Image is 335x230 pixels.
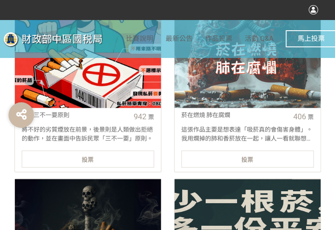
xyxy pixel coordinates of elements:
[166,34,193,43] span: 最新公告
[148,114,154,121] span: 票
[15,125,161,142] div: 將不好的劣質煙放在前景，後景則是人類做出拒絕的動作，並在畫面中告訴民眾「三不一要」原則。
[22,111,128,120] div: 菸品三不一要原則
[245,20,273,58] a: 活動 Q&A
[245,34,273,43] span: 活動 Q&A
[205,20,232,58] a: 作品投票
[175,125,321,142] div: 這張作品主要是想表達「吸菸真的會傷害身體」。我用爛掉的肺和香菸放在一起，讓人一看就聯想到抽菸會讓肺壞掉。比起單純用文字說明，用圖像直接呈現更有衝擊感，也能讓人更快理解菸害的嚴重性。希望看到這張圖...
[241,156,253,163] span: 投票
[205,34,232,43] span: 作品投票
[166,20,193,58] a: 最新公告
[181,111,287,120] div: 菸在燃燒 肺在腐爛
[82,156,94,163] span: 投票
[298,34,325,43] span: 馬上投票
[134,112,146,121] span: 942
[126,34,153,43] span: 比賽說明
[308,114,314,121] span: 票
[126,20,153,58] a: 比賽說明
[293,112,306,121] span: 406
